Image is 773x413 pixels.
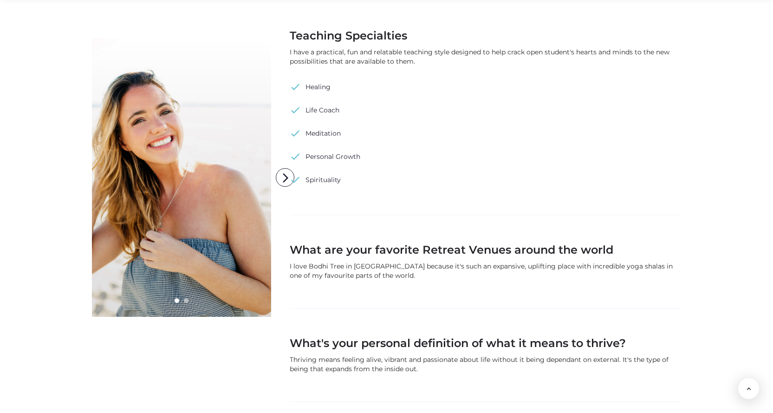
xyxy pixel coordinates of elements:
a: check Meditation [290,126,341,140]
h3: What are your favorite Retreat Venues around the world [290,243,682,257]
span: check [290,103,301,117]
a: check Spirituality [290,173,341,187]
div: I have a practical, fun and relatable teaching style designed to help crack open student's hearts... [290,47,682,66]
h3: What's your personal definition of what it means to thrive? [290,336,682,350]
a: check Personal Growth [290,150,360,164]
h3: Teaching Specialties [290,29,682,43]
a: check Life Coach [290,103,339,117]
div: Thriving means feeling alive, vibrant and passionate about life without it being dependant on ext... [290,355,682,374]
span: check [290,80,301,94]
a: check Healing [290,80,331,94]
span: check [290,150,301,164]
i: arrow_forward_ios [276,169,295,187]
span: check [290,173,301,187]
span: check [290,126,301,140]
div: I love Bodhi Tree in [GEOGRAPHIC_DATA] because it's such an expansive, uplifting place with incre... [290,262,682,280]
